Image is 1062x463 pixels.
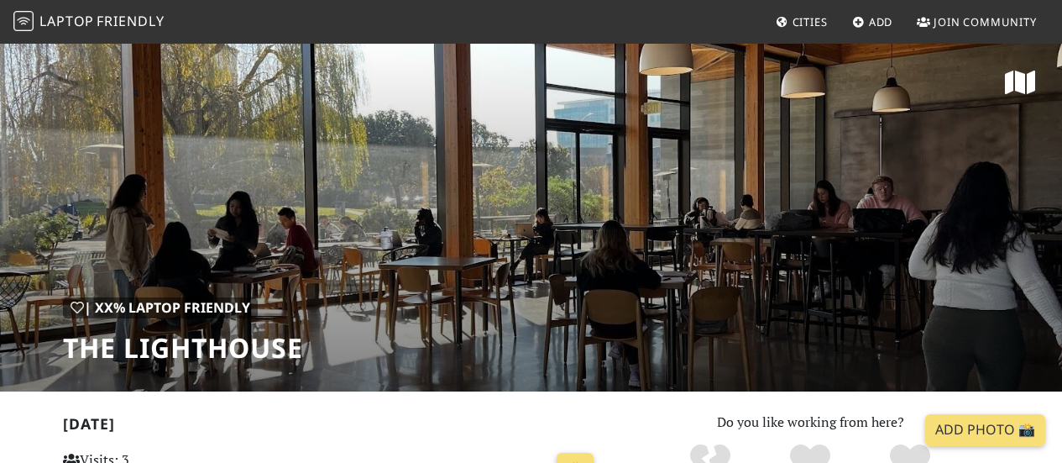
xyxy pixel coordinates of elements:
span: Laptop [39,12,94,30]
div: | XX% Laptop Friendly [63,297,258,319]
span: Add [869,14,893,29]
a: Add [845,7,900,37]
span: Cities [793,14,828,29]
a: Join Community [910,7,1044,37]
a: Cities [769,7,834,37]
a: Add Photo 📸 [925,414,1045,446]
h1: The Lighthouse [63,332,303,364]
h2: [DATE] [63,415,601,439]
p: Do you like working from here? [621,412,1000,434]
img: LaptopFriendly [13,11,34,31]
span: Friendly [97,12,164,30]
a: LaptopFriendly LaptopFriendly [13,8,165,37]
span: Join Community [934,14,1037,29]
